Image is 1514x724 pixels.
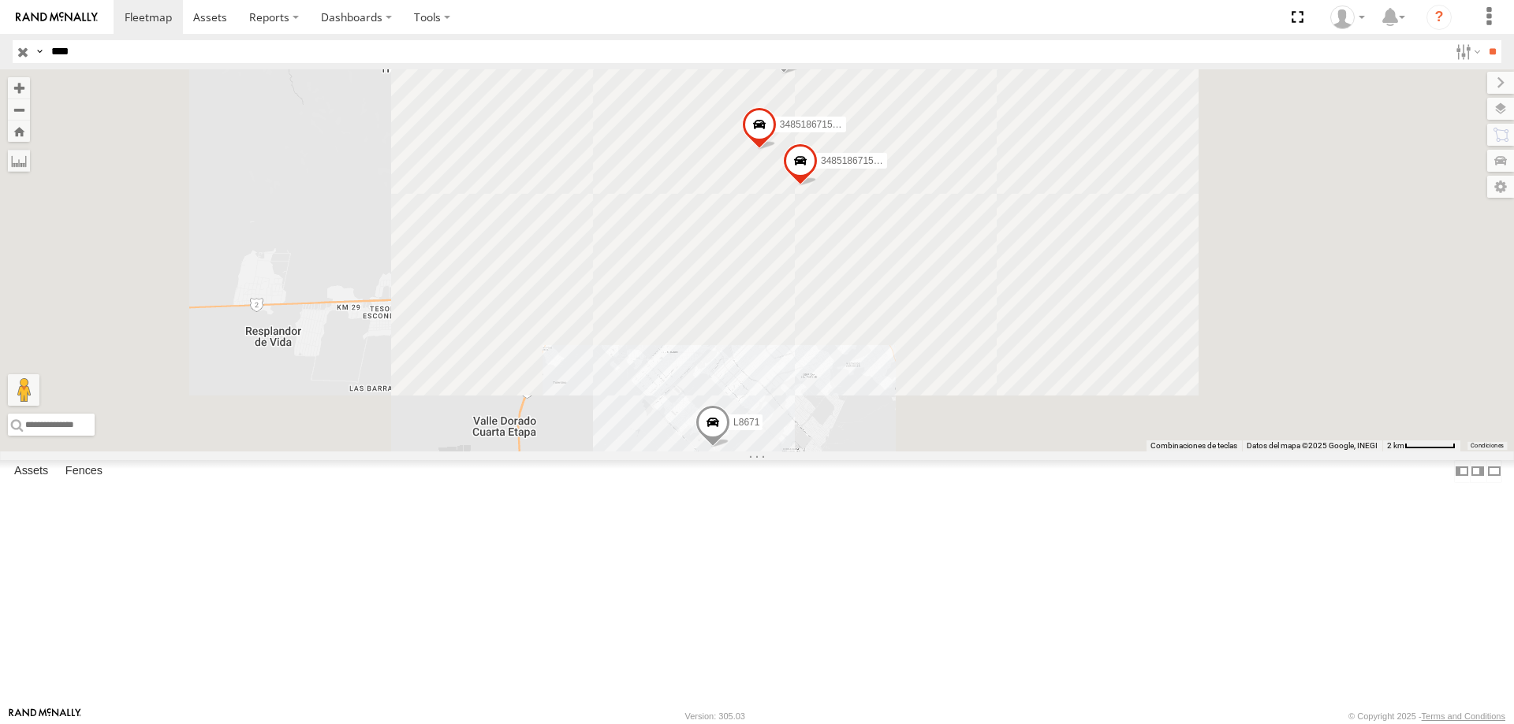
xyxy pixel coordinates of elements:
label: Search Filter Options [1449,40,1483,63]
label: Search Query [33,40,46,63]
button: Zoom out [8,98,30,121]
span: 2 km [1387,441,1404,450]
div: © Copyright 2025 - [1348,711,1505,721]
label: Fences [58,460,110,482]
a: Condiciones [1471,443,1504,449]
label: Assets [6,460,56,482]
button: Arrastra el hombrecito naranja al mapa para abrir Street View [8,374,39,406]
label: Hide Summary Table [1486,460,1502,483]
button: Zoom Home [8,121,30,142]
div: MANUEL HERNANDEZ [1325,6,1370,29]
img: rand-logo.svg [16,12,98,23]
span: 34851867152C [821,155,886,166]
span: Datos del mapa ©2025 Google, INEGI [1247,441,1378,450]
label: Dock Summary Table to the Right [1470,460,1486,483]
span: 348518671568 [780,119,843,130]
a: Terms and Conditions [1422,711,1505,721]
span: L8671 [733,417,759,428]
i: ? [1426,5,1452,30]
label: Map Settings [1487,176,1514,198]
label: Measure [8,150,30,172]
a: Visit our Website [9,708,81,724]
button: Escala del mapa: 2 km por 61 píxeles [1382,440,1460,451]
label: Dock Summary Table to the Left [1454,460,1470,483]
div: Version: 305.03 [685,711,745,721]
button: Combinaciones de teclas [1150,440,1237,451]
button: Zoom in [8,77,30,98]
